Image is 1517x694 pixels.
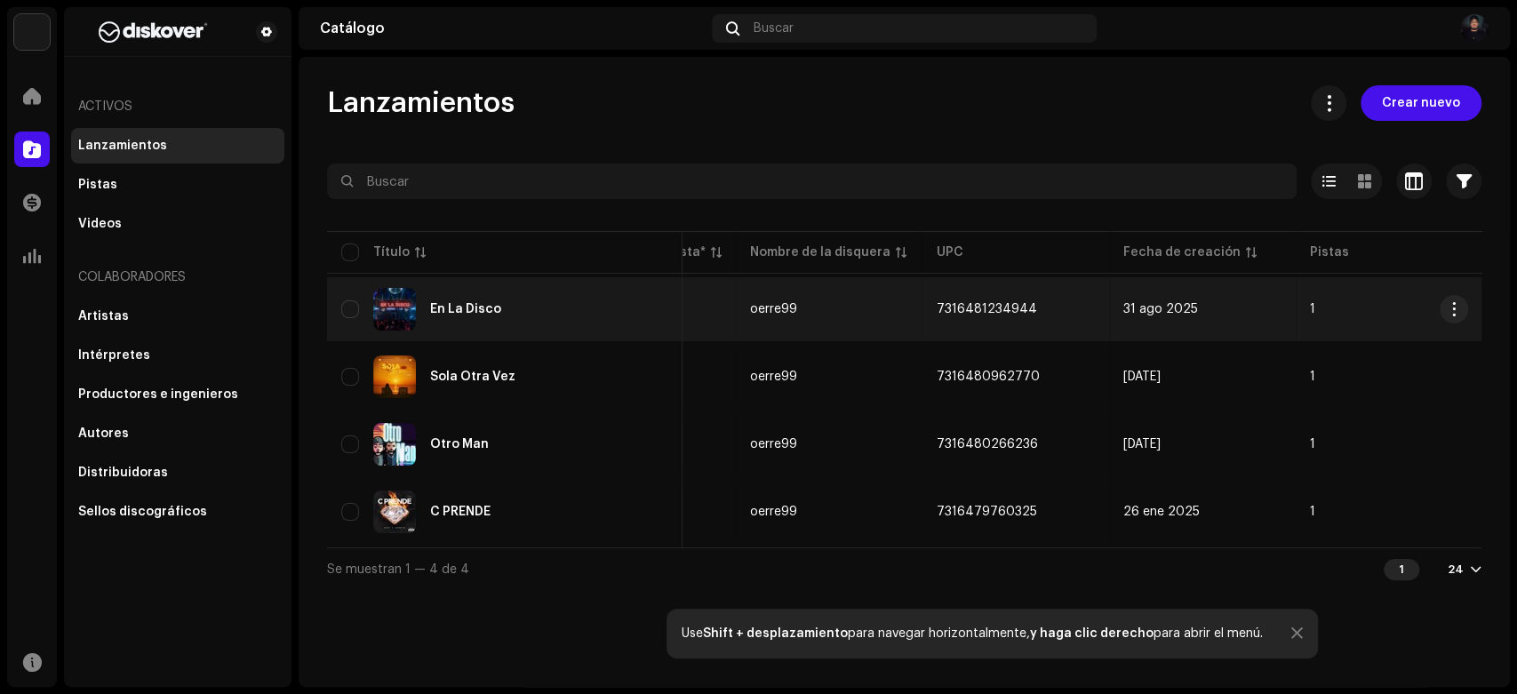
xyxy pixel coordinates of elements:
[71,338,284,373] re-m-nav-item: Intérpretes
[1123,371,1161,383] span: 1 jul 2025
[430,506,491,518] div: C PRENDE
[373,355,416,398] img: 6629e4ff-4483-4194-92a9-12764ff9aeea
[373,288,416,331] img: 2162dcd9-7a31-4e8d-832f-d95f73b521e5
[430,371,515,383] div: Sola Otra Vez
[320,21,705,36] div: Catálogo
[1361,85,1481,121] button: Crear nuevo
[71,455,284,491] re-m-nav-item: Distribuidoras
[71,85,284,128] re-a-nav-header: Activos
[937,438,1038,451] span: 7316480266236
[78,21,228,43] img: b627a117-4a24-417a-95e9-2d0c90689367
[754,21,794,36] span: Buscar
[937,303,1037,315] span: 7316481234944
[71,416,284,451] re-m-nav-item: Autores
[1310,371,1315,383] span: 1
[937,371,1040,383] span: 7316480962770
[327,164,1297,199] input: Buscar
[1310,506,1315,518] span: 1
[373,243,410,261] div: Título
[78,309,129,323] div: Artistas
[71,128,284,164] re-m-nav-item: Lanzamientos
[750,438,797,451] span: oerre99
[71,494,284,530] re-m-nav-item: Sellos discográficos
[71,256,284,299] re-a-nav-header: Colaboradores
[327,563,469,576] span: Se muestran 1 — 4 de 4
[327,85,515,121] span: Lanzamientos
[430,303,501,315] div: En La Disco
[78,427,129,441] div: Autores
[1123,506,1200,518] span: 26 ene 2025
[71,299,284,334] re-m-nav-item: Artistas
[373,491,416,533] img: 57292aab-b498-4978-b252-4533564d0866
[1382,85,1460,121] span: Crear nuevo
[750,371,797,383] span: oerre99
[78,217,122,231] div: Videos
[430,438,489,451] div: Otro Man
[78,139,167,153] div: Lanzamientos
[78,178,117,192] div: Pistas
[1310,303,1315,315] span: 1
[750,303,797,315] span: oerre99
[750,506,797,518] span: oerre99
[71,167,284,203] re-m-nav-item: Pistas
[1030,627,1154,640] strong: y haga clic derecho
[937,506,1037,518] span: 7316479760325
[71,206,284,242] re-m-nav-item: Videos
[1123,303,1198,315] span: 31 ago 2025
[1123,243,1241,261] div: Fecha de creación
[78,348,150,363] div: Intérpretes
[1123,438,1161,451] span: 25 mar 2025
[1448,562,1464,577] div: 24
[1460,14,1489,43] img: e9125ce7-85cf-4adf-85eb-f7935398e09c
[14,14,50,50] img: 297a105e-aa6c-4183-9ff4-27133c00f2e2
[71,377,284,412] re-m-nav-item: Productores e ingenieros
[750,243,890,261] div: Nombre de la disquera
[78,466,168,480] div: Distribuidoras
[703,627,848,640] strong: Shift + desplazamiento
[682,626,1263,641] div: Use para navegar horizontalmente, para abrir el menú.
[373,423,416,466] img: 77634029-1e6f-4e8b-a34f-601d0aa77394
[1384,559,1419,580] div: 1
[78,387,238,402] div: Productores e ingenieros
[1310,438,1315,451] span: 1
[78,505,207,519] div: Sellos discográficos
